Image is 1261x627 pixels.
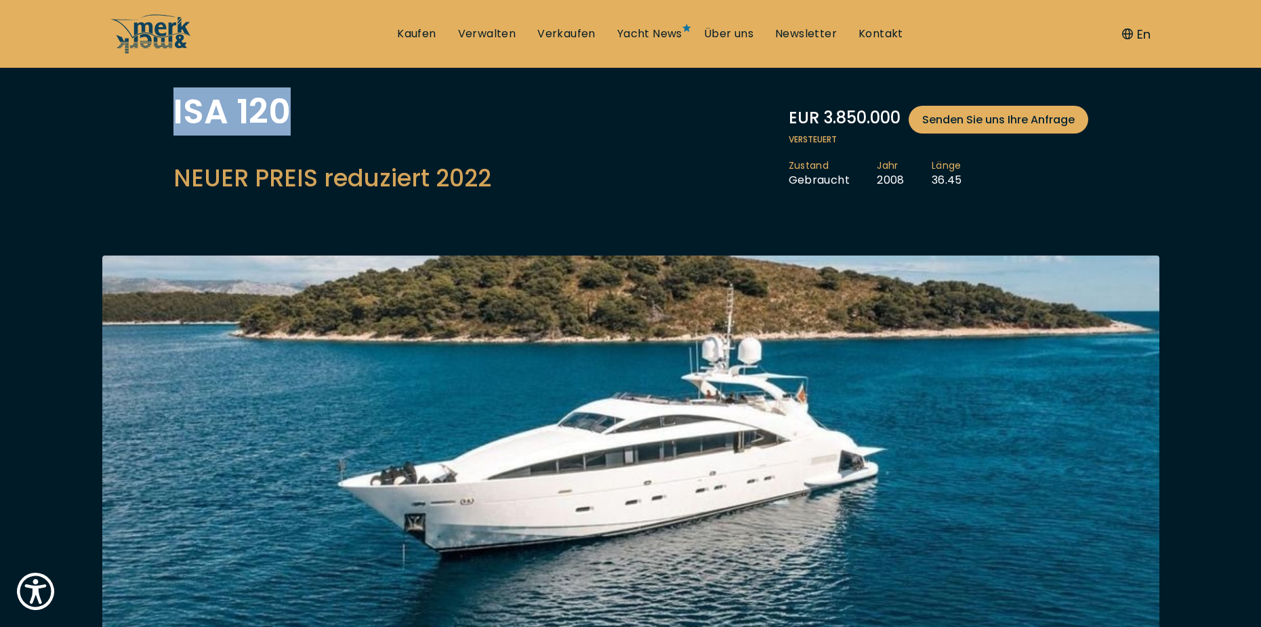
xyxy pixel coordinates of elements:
a: Newsletter [775,26,837,41]
li: 2008 [877,159,932,188]
a: Senden Sie uns Ihre Anfrage [909,106,1088,134]
a: Yacht News [617,26,682,41]
a: Verwalten [458,26,516,41]
span: Versteuert [789,134,1088,146]
a: Kontakt [859,26,903,41]
span: Zustand [789,159,850,173]
h2: NEUER PREIS reduziert 2022 [173,161,491,195]
span: Jahr [877,159,905,173]
a: Verkaufen [537,26,596,41]
span: Länge [932,159,962,173]
a: Über uns [704,26,753,41]
a: Kaufen [397,26,436,41]
li: Gebraucht [789,159,877,188]
li: 36.45 [932,159,989,188]
span: Senden Sie uns Ihre Anfrage [922,111,1075,128]
h1: ISA 120 [173,95,491,129]
button: En [1122,25,1151,43]
button: Show Accessibility Preferences [14,569,58,613]
div: EUR 3.850.000 [789,106,1088,134]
